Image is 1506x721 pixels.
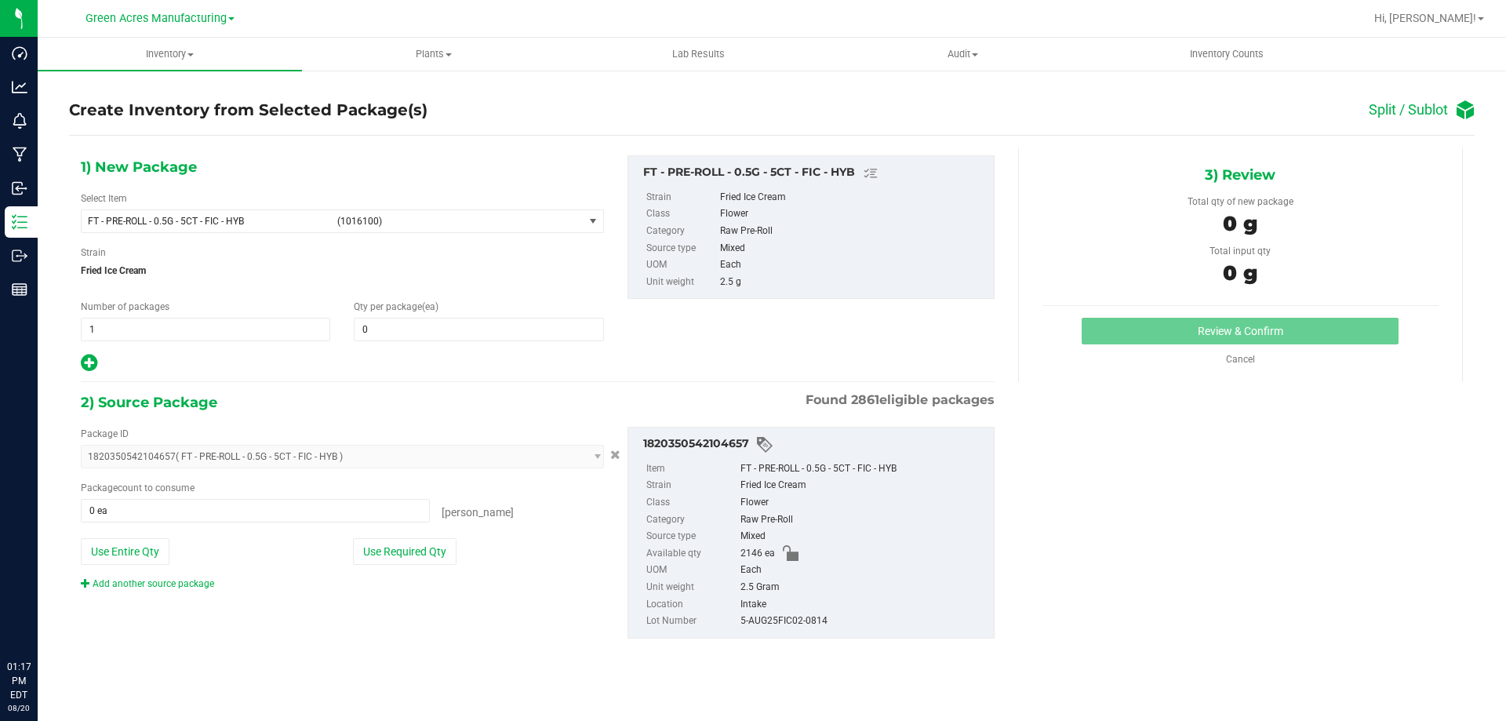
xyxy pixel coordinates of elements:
[81,246,106,260] label: Strain
[720,189,985,206] div: Fried Ice Cream
[1082,318,1399,344] button: Review & Confirm
[720,206,985,223] div: Flower
[720,274,985,291] div: 2.5 g
[81,155,197,179] span: 1) New Package
[88,216,328,227] span: FT - PRE-ROLL - 0.5G - 5CT - FIC - HYB
[12,214,27,230] inline-svg: Inventory
[12,180,27,196] inline-svg: Inbound
[85,12,227,25] span: Green Acres Manufacturing
[7,702,31,714] p: 08/20
[740,461,986,478] div: FT - PRE-ROLL - 0.5G - 5CT - FIC - HYB
[118,482,142,493] span: count
[646,461,737,478] label: Item
[422,301,438,312] span: (ea)
[38,47,302,61] span: Inventory
[646,596,737,614] label: Location
[740,545,775,563] span: 2146 ea
[740,494,986,512] div: Flower
[353,538,457,565] button: Use Required Qty
[12,79,27,95] inline-svg: Analytics
[646,477,737,494] label: Strain
[81,361,97,372] span: Add new output
[1169,47,1285,61] span: Inventory Counts
[720,223,985,240] div: Raw Pre-Roll
[584,210,603,232] span: select
[740,596,986,614] div: Intake
[69,99,427,122] h4: Create Inventory from Selected Package(s)
[355,319,602,340] input: 0
[81,259,604,282] span: Fried Ice Cream
[606,443,625,466] button: Cancel button
[1369,102,1448,118] h4: Split / Sublot
[1210,246,1271,257] span: Total input qty
[646,494,737,512] label: Class
[12,248,27,264] inline-svg: Outbound
[12,147,27,162] inline-svg: Manufacturing
[720,257,985,274] div: Each
[81,191,127,206] label: Select Item
[651,47,746,61] span: Lab Results
[643,164,986,183] div: FT - PRE-ROLL - 0.5G - 5CT - FIC - HYB
[81,482,195,493] span: Package to consume
[81,391,217,414] span: 2) Source Package
[354,301,438,312] span: Qty per package
[740,512,986,529] div: Raw Pre-Roll
[720,240,985,257] div: Mixed
[442,506,514,519] span: [PERSON_NAME]
[646,528,737,545] label: Source type
[1095,38,1359,71] a: Inventory Counts
[82,500,429,522] input: 0 ea
[7,660,31,702] p: 01:17 PM EDT
[302,38,566,71] a: Plants
[740,579,986,596] div: 2.5 Gram
[646,579,737,596] label: Unit weight
[646,223,717,240] label: Category
[1188,196,1293,207] span: Total qty of new package
[12,282,27,297] inline-svg: Reports
[646,257,717,274] label: UOM
[740,528,986,545] div: Mixed
[646,240,717,257] label: Source type
[646,545,737,563] label: Available qty
[12,46,27,61] inline-svg: Dashboard
[646,206,717,223] label: Class
[1226,354,1255,365] a: Cancel
[740,562,986,579] div: Each
[81,428,129,439] span: Package ID
[1205,163,1275,187] span: 3) Review
[740,477,986,494] div: Fried Ice Cream
[81,538,169,565] button: Use Entire Qty
[831,47,1094,61] span: Audit
[81,301,169,312] span: Number of packages
[12,113,27,129] inline-svg: Monitoring
[82,319,329,340] input: 1
[646,189,717,206] label: Strain
[806,391,995,410] span: Found eligible packages
[1374,12,1476,24] span: Hi, [PERSON_NAME]!
[851,392,879,407] span: 2861
[643,435,986,454] div: 1820350542104657
[38,38,302,71] a: Inventory
[740,613,986,630] div: 5-AUG25FIC02-0814
[1223,211,1257,236] span: 0 g
[831,38,1095,71] a: Audit
[1223,260,1257,286] span: 0 g
[81,578,214,589] a: Add another source package
[646,274,717,291] label: Unit weight
[646,613,737,630] label: Lot Number
[646,562,737,579] label: UOM
[16,595,63,643] iframe: Resource center
[46,593,65,612] iframe: Resource center unread badge
[303,47,566,61] span: Plants
[566,38,831,71] a: Lab Results
[646,512,737,529] label: Category
[337,216,577,227] span: (1016100)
